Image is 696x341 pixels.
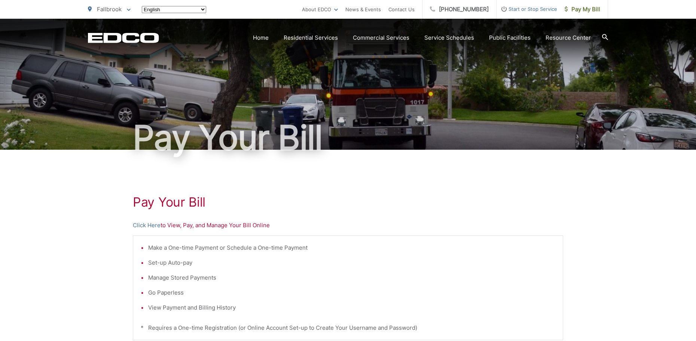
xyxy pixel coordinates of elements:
[148,288,555,297] li: Go Paperless
[148,243,555,252] li: Make a One-time Payment or Schedule a One-time Payment
[345,5,381,14] a: News & Events
[148,273,555,282] li: Manage Stored Payments
[284,33,338,42] a: Residential Services
[148,303,555,312] li: View Payment and Billing History
[148,258,555,267] li: Set-up Auto-pay
[565,5,600,14] span: Pay My Bill
[546,33,591,42] a: Resource Center
[388,5,415,14] a: Contact Us
[353,33,409,42] a: Commercial Services
[424,33,474,42] a: Service Schedules
[489,33,531,42] a: Public Facilities
[253,33,269,42] a: Home
[133,195,563,210] h1: Pay Your Bill
[141,323,555,332] p: * Requires a One-time Registration (or Online Account Set-up to Create Your Username and Password)
[302,5,338,14] a: About EDCO
[142,6,206,13] select: Select a language
[88,119,608,156] h1: Pay Your Bill
[97,6,122,13] span: Fallbrook
[133,221,161,230] a: Click Here
[133,221,563,230] p: to View, Pay, and Manage Your Bill Online
[88,33,159,43] a: EDCD logo. Return to the homepage.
